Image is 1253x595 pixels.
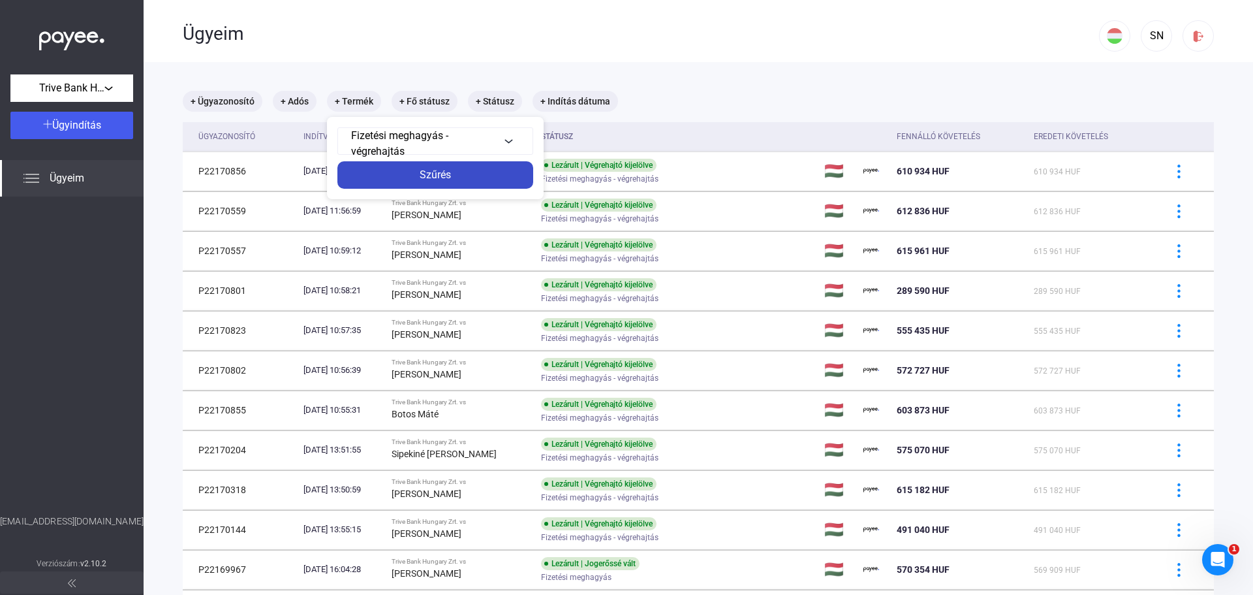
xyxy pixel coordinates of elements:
button: Fizetési meghagyás - végrehajtás [337,127,533,155]
div: Szűrés [341,167,529,183]
button: Szűrés [337,161,533,189]
iframe: Intercom live chat [1202,544,1233,575]
span: Fizetési meghagyás - végrehajtás [351,129,448,157]
span: 1 [1229,544,1239,555]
